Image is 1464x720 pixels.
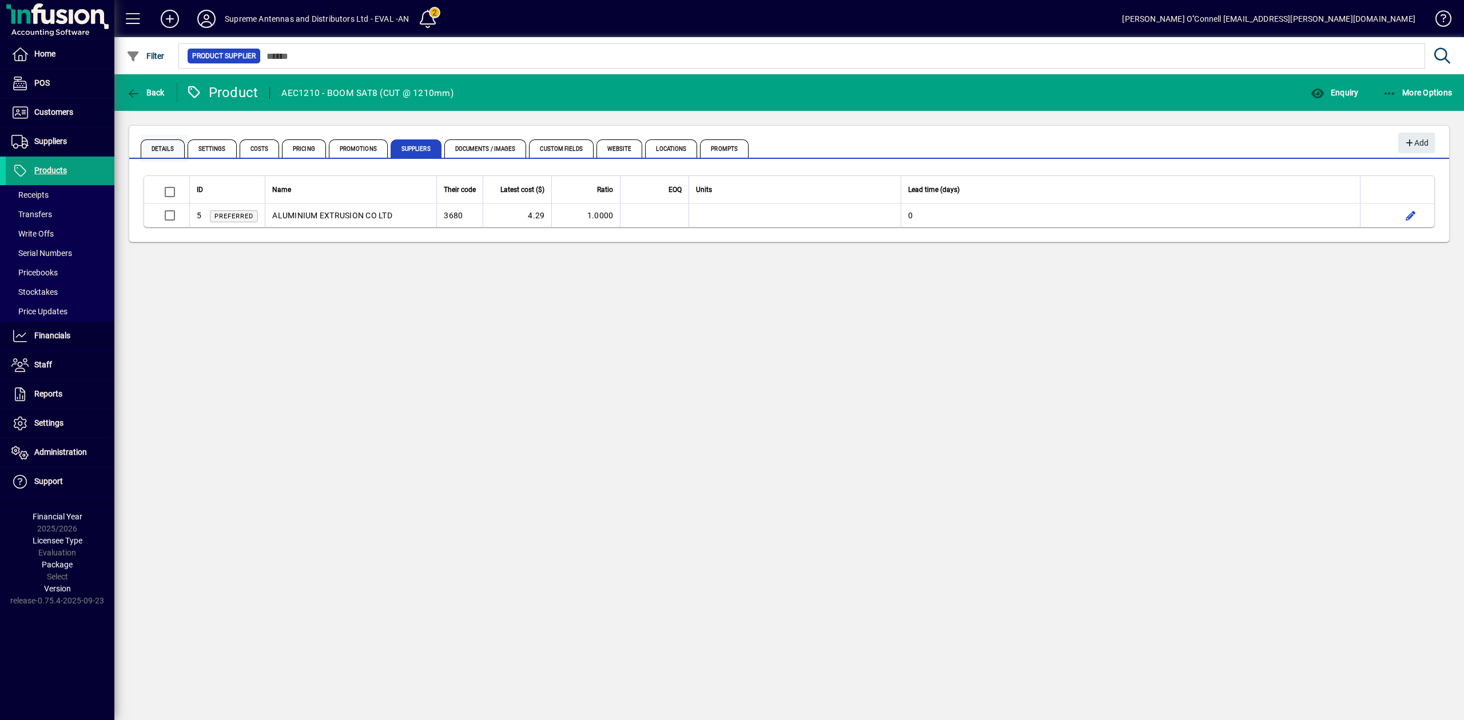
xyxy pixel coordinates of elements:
[1122,10,1415,28] div: [PERSON_NAME] O''Connell [EMAIL_ADDRESS][PERSON_NAME][DOMAIN_NAME]
[597,183,613,196] span: Ratio
[186,83,258,102] div: Product
[6,185,114,205] a: Receipts
[11,307,67,316] span: Price Updates
[34,331,70,340] span: Financials
[11,287,58,297] span: Stocktakes
[34,78,50,87] span: POS
[11,190,49,199] span: Receipts
[34,360,52,369] span: Staff
[1383,88,1453,97] span: More Options
[6,224,114,243] a: Write Offs
[1311,88,1358,97] span: Enquiry
[34,107,73,117] span: Customers
[126,51,165,61] span: Filter
[34,447,87,457] span: Administration
[6,205,114,224] a: Transfers
[645,139,697,158] span: Locations
[329,139,388,158] span: Promotions
[124,82,168,103] button: Back
[700,139,749,158] span: Prompts
[34,477,63,486] span: Support
[124,46,168,66] button: Filter
[33,536,82,545] span: Licensee Type
[669,183,682,196] span: EOQ
[6,380,114,409] a: Reports
[188,9,225,29] button: Profile
[444,183,476,196] span: Their code
[6,467,114,496] a: Support
[197,210,201,222] div: 5
[529,139,593,158] span: Custom Fields
[42,560,73,569] span: Package
[34,166,67,175] span: Products
[483,204,551,227] td: 4.29
[114,82,177,103] app-page-header-button: Back
[1398,133,1435,153] button: Add
[126,88,165,97] span: Back
[192,50,256,62] span: Product Supplier
[11,249,72,258] span: Serial Numbers
[436,204,483,227] td: 3680
[34,49,55,58] span: Home
[1404,134,1429,153] span: Add
[1402,206,1420,225] button: Edit
[281,84,453,102] div: AEC1210 - BOOM SAT8 (CUT @ 1210mm)
[6,409,114,438] a: Settings
[11,210,52,219] span: Transfers
[1427,2,1450,39] a: Knowledge Base
[6,351,114,379] a: Staff
[6,438,114,467] a: Administration
[1308,82,1361,103] button: Enquiry
[6,282,114,302] a: Stocktakes
[188,139,237,158] span: Settings
[6,98,114,127] a: Customers
[34,418,63,427] span: Settings
[908,183,960,196] span: Lead time (days)
[6,322,114,350] a: Financials
[6,263,114,282] a: Pricebooks
[6,69,114,98] a: POS
[551,204,620,227] td: 1.0000
[197,183,203,196] span: ID
[214,213,253,220] span: Preferred
[272,183,291,196] span: Name
[391,139,441,158] span: Suppliers
[44,584,71,593] span: Version
[265,204,436,227] td: ALUMINIUM EXTRUSION CO LTD
[34,389,62,398] span: Reports
[152,9,188,29] button: Add
[596,139,643,158] span: Website
[6,243,114,263] a: Serial Numbers
[1380,82,1455,103] button: More Options
[240,139,280,158] span: Costs
[696,183,712,196] span: Units
[6,302,114,321] a: Price Updates
[11,268,58,277] span: Pricebooks
[282,139,326,158] span: Pricing
[500,183,544,196] span: Latest cost ($)
[6,40,114,69] a: Home
[225,10,409,28] div: Supreme Antennas and Distributors Ltd - EVAL -AN
[34,137,67,146] span: Suppliers
[6,127,114,156] a: Suppliers
[901,204,1360,227] td: 0
[444,139,527,158] span: Documents / Images
[141,139,185,158] span: Details
[33,512,82,521] span: Financial Year
[11,229,54,238] span: Write Offs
